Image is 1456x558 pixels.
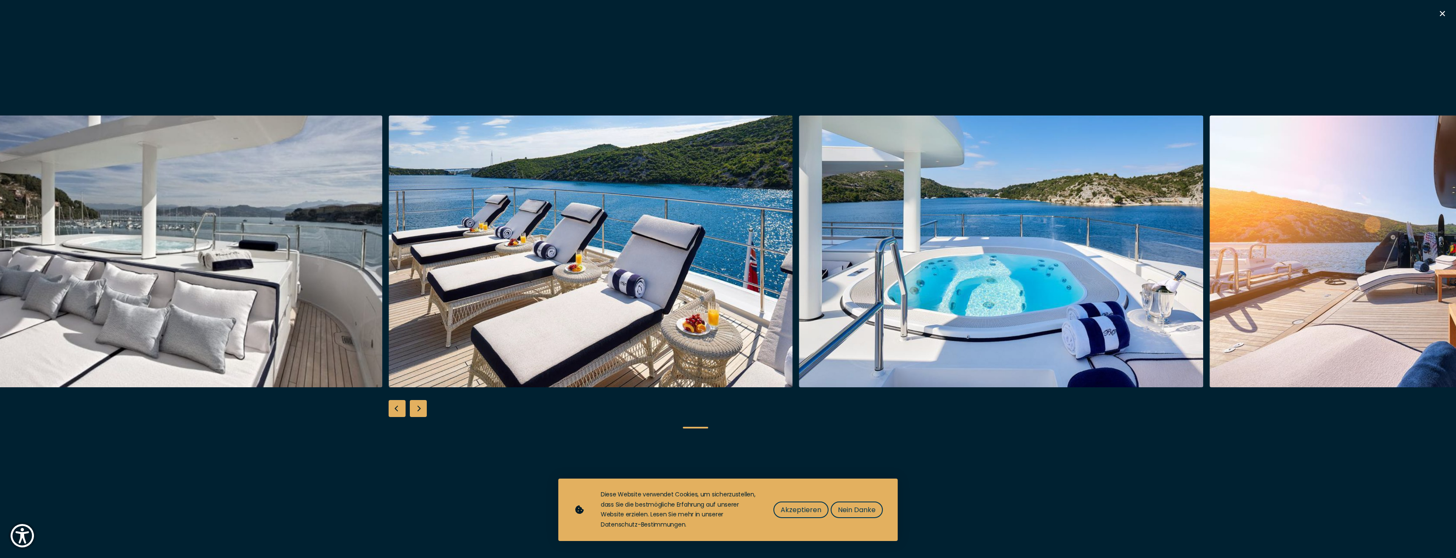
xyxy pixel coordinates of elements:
[601,520,685,529] a: Datenschutz-Bestimmungen
[838,504,876,515] span: Nein Danke
[8,522,36,550] button: Show Accessibility Preferences
[389,116,793,387] img: Merk&Merk
[799,116,1204,387] img: Merk&Merk
[601,490,756,530] div: Diese Website verwendet Cookies, um sicherzustellen, dass Sie die bestmögliche Erfahrung auf unse...
[831,502,883,518] button: Nein Danke
[781,504,821,515] span: Akzeptieren
[773,502,829,518] button: Akzeptieren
